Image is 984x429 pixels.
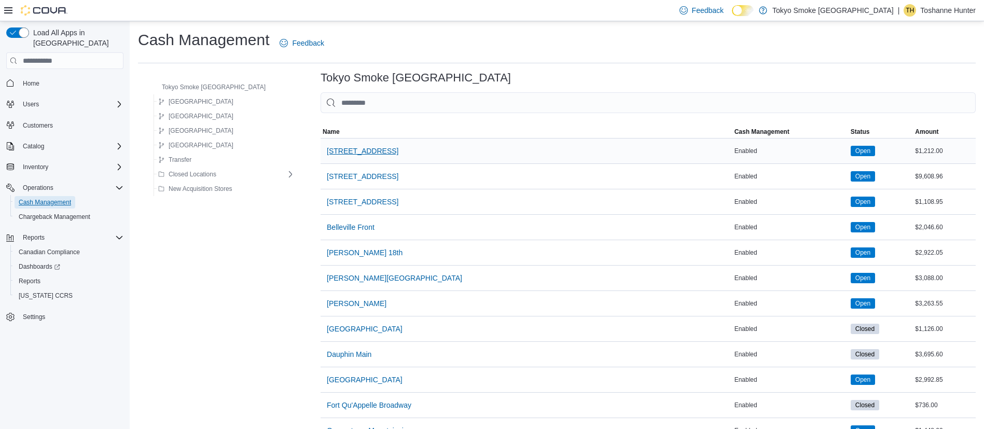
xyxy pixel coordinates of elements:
[732,246,849,259] div: Enabled
[855,248,870,257] span: Open
[19,182,58,194] button: Operations
[851,128,870,136] span: Status
[15,211,94,223] a: Chargeback Management
[323,344,376,365] button: Dauphin Main
[851,247,875,258] span: Open
[2,160,128,174] button: Inventory
[169,185,232,193] span: New Acquisition Stores
[321,72,511,84] h3: Tokyo Smoke [GEOGRAPHIC_DATA]
[327,298,386,309] span: [PERSON_NAME]
[154,139,238,151] button: [GEOGRAPHIC_DATA]
[10,245,128,259] button: Canadian Compliance
[19,231,123,244] span: Reports
[15,260,123,273] span: Dashboards
[169,141,233,149] span: [GEOGRAPHIC_DATA]
[734,128,789,136] span: Cash Management
[913,145,976,157] div: $1,212.00
[10,274,128,288] button: Reports
[15,211,123,223] span: Chargeback Management
[19,77,44,90] a: Home
[855,299,870,308] span: Open
[323,293,391,314] button: [PERSON_NAME]
[732,348,849,361] div: Enabled
[323,217,379,238] button: Belleville Front
[323,395,415,416] button: Fort Qu'Appelle Broadway
[321,92,976,113] input: This is a search bar. As you type, the results lower in the page will automatically filter.
[855,146,870,156] span: Open
[19,140,123,153] span: Catalog
[732,170,849,183] div: Enabled
[19,76,123,89] span: Home
[732,126,849,138] button: Cash Management
[15,289,123,302] span: Washington CCRS
[327,247,403,258] span: [PERSON_NAME] 18th
[323,128,340,136] span: Name
[23,233,45,242] span: Reports
[2,309,128,324] button: Settings
[321,126,732,138] button: Name
[15,246,84,258] a: Canadian Compliance
[154,154,196,166] button: Transfer
[23,163,48,171] span: Inventory
[10,210,128,224] button: Chargeback Management
[851,375,875,385] span: Open
[19,231,49,244] button: Reports
[327,324,403,334] span: [GEOGRAPHIC_DATA]
[275,33,328,53] a: Feedback
[29,27,123,48] span: Load All Apps in [GEOGRAPHIC_DATA]
[855,400,875,410] span: Closed
[913,246,976,259] div: $2,922.05
[2,181,128,195] button: Operations
[904,4,916,17] div: Toshanne Hunter
[851,298,875,309] span: Open
[23,313,45,321] span: Settings
[732,373,849,386] div: Enabled
[327,273,462,283] span: [PERSON_NAME][GEOGRAPHIC_DATA]
[323,166,403,187] button: [STREET_ADDRESS]
[19,161,52,173] button: Inventory
[323,369,407,390] button: [GEOGRAPHIC_DATA]
[292,38,324,48] span: Feedback
[323,242,407,263] button: [PERSON_NAME] 18th
[19,140,48,153] button: Catalog
[913,126,976,138] button: Amount
[323,268,466,288] button: [PERSON_NAME][GEOGRAPHIC_DATA]
[913,373,976,386] div: $2,992.85
[913,170,976,183] div: $9,608.96
[855,350,875,359] span: Closed
[851,171,875,182] span: Open
[2,230,128,245] button: Reports
[19,161,123,173] span: Inventory
[19,292,73,300] span: [US_STATE] CCRS
[138,30,269,50] h1: Cash Management
[19,310,123,323] span: Settings
[19,119,123,132] span: Customers
[23,142,44,150] span: Catalog
[913,272,976,284] div: $3,088.00
[327,146,398,156] span: [STREET_ADDRESS]
[327,171,398,182] span: [STREET_ADDRESS]
[19,262,60,271] span: Dashboards
[855,375,870,384] span: Open
[851,222,875,232] span: Open
[772,4,894,17] p: Tokyo Smoke [GEOGRAPHIC_DATA]
[855,197,870,206] span: Open
[851,349,879,359] span: Closed
[15,196,75,209] a: Cash Management
[732,145,849,157] div: Enabled
[327,400,411,410] span: Fort Qu'Appelle Broadway
[855,223,870,232] span: Open
[732,221,849,233] div: Enabled
[2,97,128,112] button: Users
[19,119,57,132] a: Customers
[154,95,238,108] button: [GEOGRAPHIC_DATA]
[327,197,398,207] span: [STREET_ADDRESS]
[169,170,216,178] span: Closed Locations
[15,260,64,273] a: Dashboards
[169,127,233,135] span: [GEOGRAPHIC_DATA]
[19,213,90,221] span: Chargeback Management
[913,323,976,335] div: $1,126.00
[162,83,266,91] span: Tokyo Smoke [GEOGRAPHIC_DATA]
[154,183,237,195] button: New Acquisition Stores
[732,5,754,16] input: Dark Mode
